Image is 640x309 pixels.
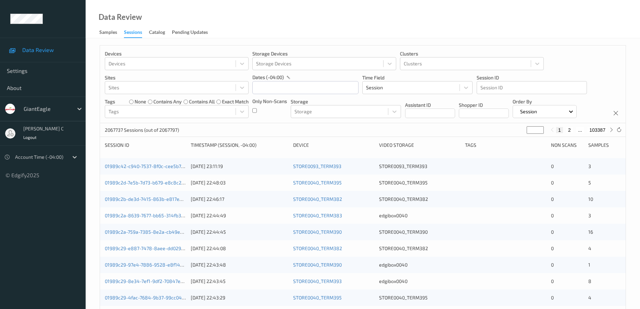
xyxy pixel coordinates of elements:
p: Assistant ID [405,102,455,108]
div: STORE0093_TERM393 [379,163,460,170]
div: Sessions [124,29,142,38]
div: edgibox0040 [379,212,460,219]
p: Time Field [362,74,473,81]
label: contains all [189,98,215,105]
button: ... [576,127,584,133]
div: Non Scans [551,142,583,149]
button: 103387 [587,127,607,133]
span: 4 [588,245,591,251]
div: Samples [99,29,117,37]
a: 01989c29-8e34-7ef1-9df2-70847e3e5241 [105,278,197,284]
span: 0 [551,196,554,202]
div: [DATE] 23:11:19 [191,163,288,170]
a: 01989c29-e887-7478-8aee-dd029a1aafb0 [105,245,199,251]
div: [DATE] 22:44:08 [191,245,288,252]
span: 0 [551,229,554,235]
p: 2067737 Sessions (out of 2067797) [105,127,179,133]
p: dates (-04:00) [252,74,284,81]
span: 0 [551,163,554,169]
p: Session ID [477,74,587,81]
a: 01989c42-c940-7537-8f0c-cee5b76d7f40 [105,163,197,169]
div: edgibox0040 [379,261,460,268]
a: Samples [99,28,124,37]
a: STORE0093_TERM393 [293,163,341,169]
p: Sites [105,74,249,81]
span: 16 [588,229,593,235]
a: STORE0040_TERM383 [293,213,342,218]
div: STORE0040_TERM382 [379,196,460,203]
span: 10 [588,196,593,202]
p: Devices [105,50,249,57]
a: STORE0040_TERM395 [293,180,342,185]
div: STORE0040_TERM395 [379,294,460,301]
div: Video Storage [379,142,460,149]
span: 0 [551,278,554,284]
a: 01989c2a-8639-7677-bb65-314fb3811fa9 [105,213,196,218]
span: 0 [551,262,554,268]
a: 01989c2a-759a-7385-8e2a-cb49e33b9e43 [105,229,200,235]
label: none [135,98,146,105]
div: Tags [465,142,546,149]
a: 01989c2d-7e5b-7d73-b679-e8c8c27db0f8 [105,180,197,185]
div: Device [293,142,374,149]
p: Session [518,108,539,115]
span: 0 [551,295,554,300]
div: Catalog [149,29,165,37]
div: Data Review [99,14,142,21]
p: Order By [513,98,577,105]
div: [DATE] 22:46:17 [191,196,288,203]
a: 01989c2b-de3d-7415-863b-e817e6df3610 [105,196,197,202]
p: Storage Devices [252,50,396,57]
a: STORE0040_TERM395 [293,295,342,300]
div: STORE0040_TERM395 [379,179,460,186]
p: Storage [291,98,401,105]
a: Catalog [149,28,172,37]
label: exact match [222,98,249,105]
div: Pending Updates [172,29,208,37]
a: STORE0040_TERM390 [293,262,342,268]
span: 0 [551,180,554,185]
div: STORE0040_TERM390 [379,229,460,235]
label: contains any [153,98,181,105]
a: Sessions [124,28,149,38]
div: Samples [588,142,621,149]
a: STORE0040_TERM382 [293,245,342,251]
span: 0 [551,213,554,218]
a: Pending Updates [172,28,215,37]
a: 01989c29-97e4-7886-9528-e8f14c0ae6f0 [105,262,198,268]
span: 1 [588,262,590,268]
div: [DATE] 22:44:49 [191,212,288,219]
span: 4 [588,295,591,300]
span: 8 [588,278,591,284]
span: 3 [588,213,591,218]
div: Session ID [105,142,186,149]
p: Shopper ID [459,102,509,108]
a: STORE0040_TERM393 [293,278,342,284]
p: Clusters [400,50,544,57]
button: 1 [556,127,563,133]
div: Timestamp (Session, -04:00) [191,142,288,149]
div: [DATE] 22:48:03 [191,179,288,186]
div: [DATE] 22:44:45 [191,229,288,235]
span: 3 [588,163,591,169]
p: Tags [105,98,115,105]
button: 2 [566,127,573,133]
span: 0 [551,245,554,251]
p: Only Non-Scans [252,98,287,105]
span: 5 [588,180,591,185]
div: edgibox0040 [379,278,460,285]
a: STORE0040_TERM390 [293,229,342,235]
a: 01989c29-4fac-7684-9b37-99cc04b7ab81 [105,295,198,300]
div: [DATE] 22:43:29 [191,294,288,301]
div: [DATE] 22:43:45 [191,278,288,285]
div: [DATE] 22:43:48 [191,261,288,268]
div: STORE0040_TERM382 [379,245,460,252]
a: STORE0040_TERM382 [293,196,342,202]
